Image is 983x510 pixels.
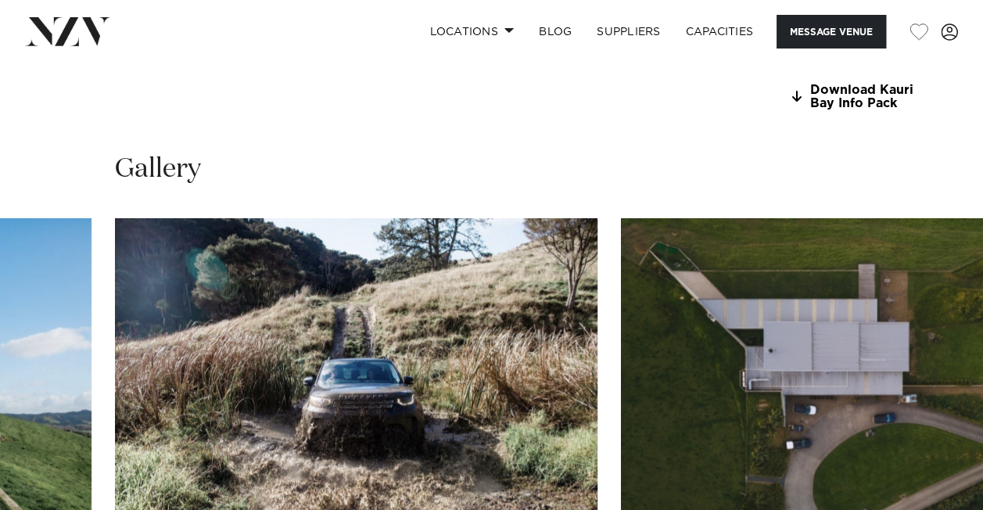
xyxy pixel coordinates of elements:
[777,15,886,48] button: Message Venue
[417,15,526,48] a: Locations
[526,15,584,48] a: BLOG
[25,17,110,45] img: nzv-logo.png
[584,15,673,48] a: SUPPLIERS
[115,151,201,186] h2: Gallery
[673,15,766,48] a: Capacities
[791,83,934,110] a: Download Kauri Bay Info Pack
